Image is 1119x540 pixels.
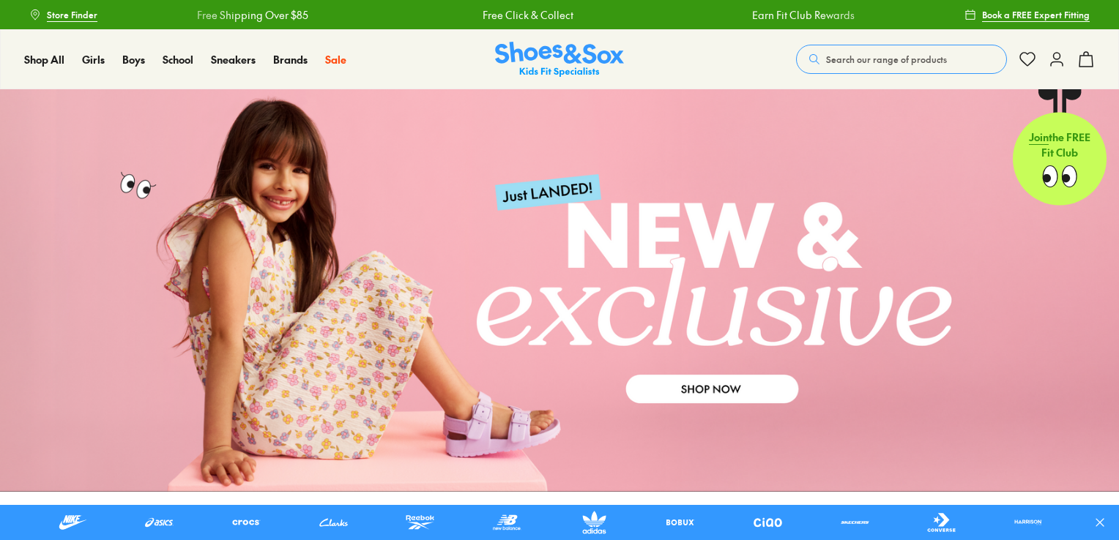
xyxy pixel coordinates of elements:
[751,7,854,23] a: Earn Fit Club Rewards
[196,7,308,23] a: Free Shipping Over $85
[1013,118,1107,172] p: the FREE Fit Club
[29,1,97,28] a: Store Finder
[826,53,947,66] span: Search our range of products
[325,52,346,67] a: Sale
[796,45,1007,74] button: Search our range of products
[273,52,308,67] a: Brands
[495,42,624,78] a: Shoes & Sox
[1029,130,1049,144] span: Join
[47,8,97,21] span: Store Finder
[82,52,105,67] a: Girls
[982,8,1090,21] span: Book a FREE Expert Fitting
[24,52,64,67] a: Shop All
[1013,89,1107,206] a: Jointhe FREE Fit Club
[211,52,256,67] a: Sneakers
[163,52,193,67] a: School
[482,7,573,23] a: Free Click & Collect
[122,52,145,67] a: Boys
[964,1,1090,28] a: Book a FREE Expert Fitting
[495,42,624,78] img: SNS_Logo_Responsive.svg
